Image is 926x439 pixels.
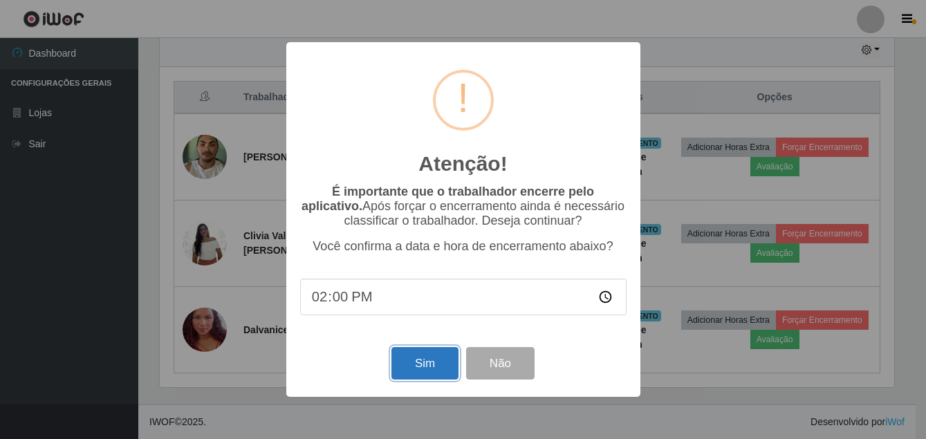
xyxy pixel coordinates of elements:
[300,185,627,228] p: Após forçar o encerramento ainda é necessário classificar o trabalhador. Deseja continuar?
[418,151,507,176] h2: Atenção!
[302,185,594,213] b: É importante que o trabalhador encerre pelo aplicativo.
[391,347,459,380] button: Sim
[466,347,535,380] button: Não
[300,239,627,254] p: Você confirma a data e hora de encerramento abaixo?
